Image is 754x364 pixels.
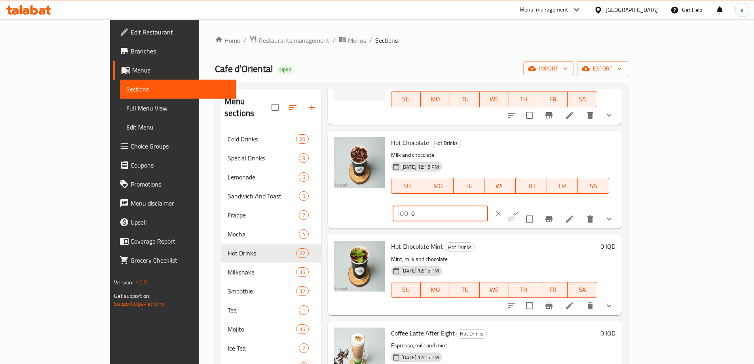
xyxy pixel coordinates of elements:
[296,326,308,333] span: 16
[334,241,385,292] img: Hot Chocolate Mint
[539,210,558,229] button: Branch-specific-item
[113,23,236,42] a: Edit Restaurant
[224,95,272,119] h2: Menu sections
[221,320,321,339] div: Mojito16
[530,64,568,74] span: import
[113,137,236,156] a: Choice Groups
[126,122,230,132] span: Edit Menu
[114,299,164,309] a: Support.OpsPlatform
[398,209,408,218] p: IQD
[550,180,575,192] span: FR
[338,35,366,46] a: Menus
[299,307,308,314] span: 1
[604,214,614,224] svg: Show Choices
[296,248,309,258] div: items
[431,139,461,148] span: Hot Drinks
[538,282,568,298] button: FR
[131,179,230,189] span: Promotions
[228,172,299,182] div: Lemonade
[296,324,309,334] div: items
[221,168,321,187] div: Lemonade6
[516,178,547,194] button: TH
[539,296,558,315] button: Branch-specific-item
[228,248,296,258] span: Hot Drinks
[538,91,568,107] button: FR
[483,284,506,295] span: WE
[523,61,574,76] button: import
[391,150,609,160] p: Milk and chocolate
[581,296,600,315] button: delete
[581,210,600,229] button: delete
[577,61,628,76] button: export
[600,210,619,229] button: show more
[421,282,450,298] button: MO
[571,93,594,105] span: SA
[520,5,568,15] div: Menu-management
[541,284,564,295] span: FR
[228,153,299,163] span: Special Drinks
[221,187,321,206] div: Sandwich And Toast5
[424,93,447,105] span: MO
[391,91,421,107] button: SU
[488,180,513,192] span: WE
[483,93,506,105] span: WE
[604,301,614,311] svg: Show Choices
[120,99,236,118] a: Full Menu View
[521,211,538,227] span: Select to update
[484,178,516,194] button: WE
[249,35,329,46] a: Restaurants management
[395,284,418,295] span: SU
[302,98,321,117] button: Add section
[113,156,236,175] a: Coupons
[299,210,309,220] div: items
[296,267,309,277] div: items
[221,282,321,301] div: Smoothie12
[283,98,302,117] span: Sort sections
[131,236,230,246] span: Coverage Report
[113,232,236,251] a: Coverage Report
[276,65,294,74] div: Open
[228,210,299,220] span: Frappe
[604,111,614,120] svg: Show Choices
[334,137,385,188] img: Hot Chocolate
[221,225,321,244] div: Mocha4
[395,93,418,105] span: SU
[120,80,236,99] a: Sections
[299,305,309,315] div: items
[296,288,308,295] span: 12
[512,284,535,295] span: TH
[581,180,606,192] span: SA
[741,6,743,14] span: a
[454,178,485,194] button: TU
[299,192,308,200] span: 5
[228,134,296,144] span: Cold Drinks
[395,180,419,192] span: SU
[391,341,597,351] p: Espresso, milk and mint
[228,229,299,239] div: Mocha
[299,173,308,181] span: 6
[398,354,442,361] span: [DATE] 12:15 PM
[228,191,299,201] span: Sandwich And Toast
[243,36,246,45] li: /
[131,198,230,208] span: Menu disclaimer
[457,329,486,338] span: Hot Drinks
[391,240,443,252] span: Hot Chocolate Mint
[398,163,442,171] span: [DATE] 12:15 PM
[450,91,479,107] button: TU
[507,205,524,222] button: ok
[296,134,309,144] div: items
[600,296,619,315] button: show more
[421,91,450,107] button: MO
[120,118,236,137] a: Edit Menu
[299,229,309,239] div: items
[126,84,230,94] span: Sections
[502,296,521,315] button: sort-choices
[568,282,597,298] button: SA
[299,172,309,182] div: items
[131,46,230,56] span: Branches
[391,327,455,339] span: Coffee Latte After Eight
[299,212,308,219] span: 7
[221,130,321,149] div: Cold Drinks20
[228,324,296,334] span: Mojito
